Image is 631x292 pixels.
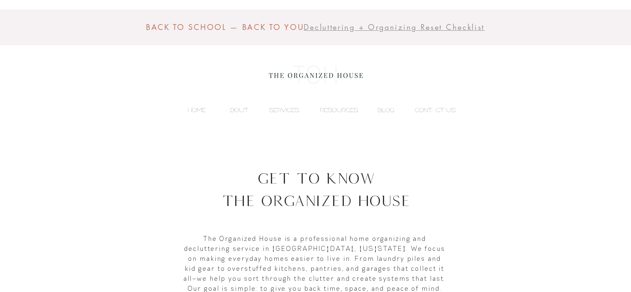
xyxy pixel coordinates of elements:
a: ABOUT [210,104,252,116]
h1: Get to Know The Organized House [113,167,519,212]
p: RESOURCES [316,104,362,116]
a: BLOG [362,104,399,116]
p: SERVICES [265,104,303,116]
p: ABOUT [222,104,252,116]
p: HOME [183,104,210,116]
p: CONTACT US [411,104,460,116]
a: CONTACT US [399,104,460,116]
a: RESOURCES [303,104,362,116]
a: SERVICES [252,104,303,116]
span: BACK TO SCHOOL — BACK TO YOU [146,22,304,32]
nav: Site [171,104,460,116]
a: Decluttering + Organizing Reset Checklist [304,22,485,32]
img: the organized house [265,58,367,91]
p: BLOG [373,104,399,116]
a: HOME [171,104,210,116]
